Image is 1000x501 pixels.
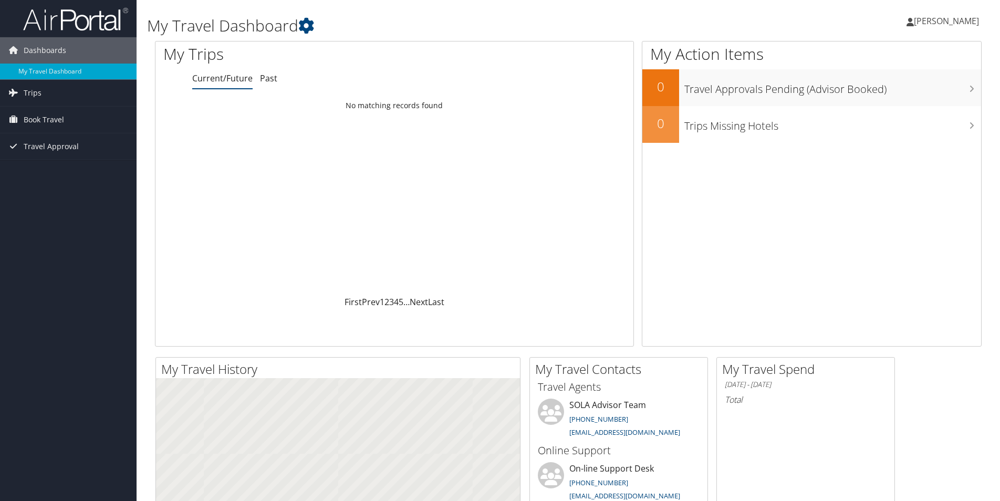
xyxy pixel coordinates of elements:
a: 0Travel Approvals Pending (Advisor Booked) [642,69,981,106]
a: 3 [389,296,394,308]
h2: My Travel Contacts [535,360,707,378]
a: First [345,296,362,308]
a: 5 [399,296,403,308]
h6: Total [725,394,887,405]
a: Prev [362,296,380,308]
h6: [DATE] - [DATE] [725,380,887,390]
a: Current/Future [192,72,253,84]
a: [PHONE_NUMBER] [569,478,628,487]
h2: 0 [642,78,679,96]
h3: Online Support [538,443,700,458]
h1: My Trips [163,43,426,65]
span: Dashboards [24,37,66,64]
h2: 0 [642,114,679,132]
h1: My Travel Dashboard [147,15,709,37]
h2: My Travel Spend [722,360,894,378]
a: [EMAIL_ADDRESS][DOMAIN_NAME] [569,491,680,500]
a: [PHONE_NUMBER] [569,414,628,424]
span: … [403,296,410,308]
span: Travel Approval [24,133,79,160]
a: 1 [380,296,384,308]
span: [PERSON_NAME] [914,15,979,27]
a: 0Trips Missing Hotels [642,106,981,143]
a: [PERSON_NAME] [907,5,989,37]
h3: Trips Missing Hotels [684,113,981,133]
img: airportal-logo.png [23,7,128,32]
a: 2 [384,296,389,308]
h2: My Travel History [161,360,520,378]
span: Trips [24,80,41,106]
a: Next [410,296,428,308]
h1: My Action Items [642,43,981,65]
h3: Travel Approvals Pending (Advisor Booked) [684,77,981,97]
a: 4 [394,296,399,308]
td: No matching records found [155,96,633,115]
span: Book Travel [24,107,64,133]
a: Last [428,296,444,308]
li: SOLA Advisor Team [533,399,705,442]
h3: Travel Agents [538,380,700,394]
a: Past [260,72,277,84]
a: [EMAIL_ADDRESS][DOMAIN_NAME] [569,427,680,437]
